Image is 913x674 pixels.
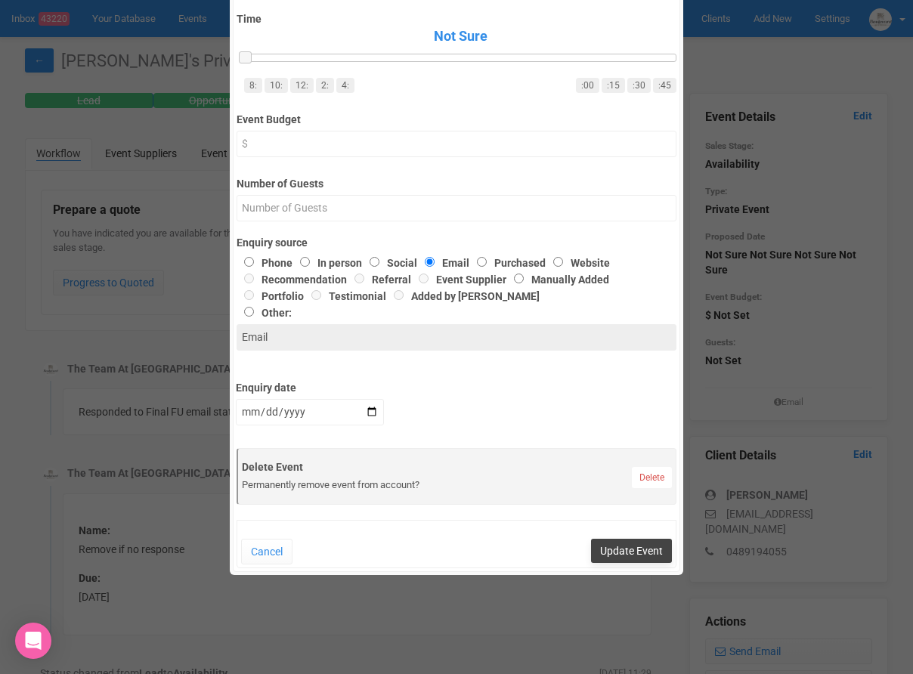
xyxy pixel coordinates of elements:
[304,290,386,302] label: Testimonial
[265,78,288,93] a: 10:
[237,11,676,26] label: Time
[576,78,599,93] a: :00
[386,290,540,302] label: Added by [PERSON_NAME]
[237,171,676,191] label: Number of Guests
[591,539,672,563] button: Update Event
[347,274,411,286] label: Referral
[237,290,304,302] label: Portfolio
[237,195,676,221] input: Number of Guests
[602,78,625,93] a: :15
[362,257,417,269] label: Social
[237,235,676,250] label: Enquiry source
[336,78,354,93] a: 4:
[506,274,609,286] label: Manually Added
[290,78,314,93] a: 12:
[546,257,610,269] label: Website
[242,478,673,493] div: Permanently remove event from account?
[237,131,676,157] input: $
[653,78,676,93] a: :45
[242,459,673,475] label: Delete Event
[236,375,384,395] label: Enquiry date
[469,257,546,269] label: Purchased
[417,257,469,269] label: Email
[292,257,362,269] label: In person
[241,539,292,564] button: Cancel
[632,467,672,488] a: Delete
[244,78,262,93] a: 8:
[627,78,651,93] a: :30
[316,78,334,93] a: 2:
[237,107,676,127] label: Event Budget
[237,257,292,269] label: Phone
[244,26,676,46] span: Not Sure
[411,274,506,286] label: Event Supplier
[237,274,347,286] label: Recommendation
[237,304,654,320] label: Other:
[15,623,51,659] div: Open Intercom Messenger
